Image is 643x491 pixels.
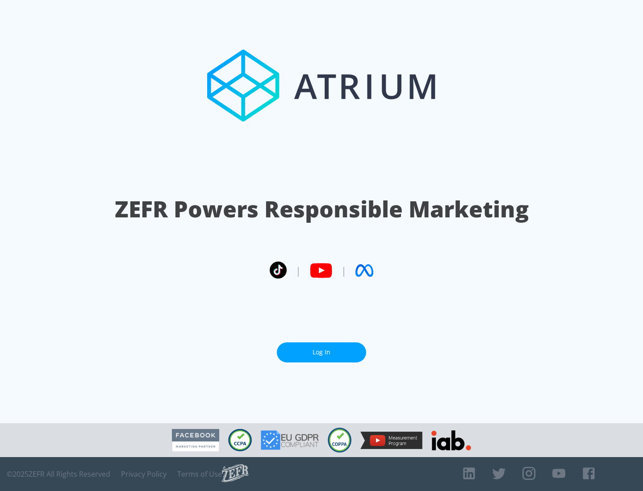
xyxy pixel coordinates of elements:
a: Privacy Policy [121,470,167,479]
img: CCPA Compliant [228,429,252,451]
a: Terms of Use [177,470,222,479]
img: GDPR Compliant [261,430,319,450]
span: © 2025 ZEFR All Rights Reserved [7,470,110,479]
span: | [341,264,347,277]
img: YouTube Measurement Program [360,432,422,449]
h1: ZEFR Powers Responsible Marketing [115,194,529,225]
img: COPPA Compliant [328,428,351,453]
img: IAB [431,430,471,450]
img: Facebook Marketing Partner [172,429,219,452]
a: Log In [277,342,366,362]
span: | [296,264,301,277]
